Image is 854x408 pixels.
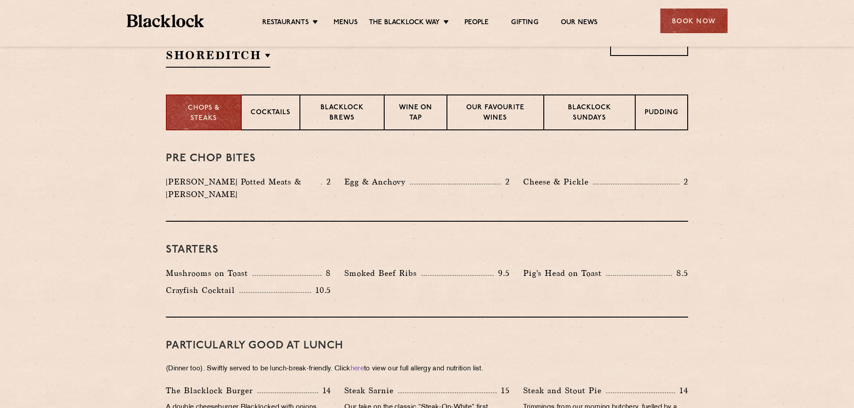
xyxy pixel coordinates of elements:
[523,176,593,188] p: Cheese & Pickle
[127,14,204,27] img: BL_Textured_Logo-footer-cropped.svg
[497,385,510,396] p: 15
[311,284,331,296] p: 10.5
[166,340,688,352] h3: PARTICULARLY GOOD AT LUNCH
[394,103,438,124] p: Wine on Tap
[351,365,364,372] a: here
[262,18,309,28] a: Restaurants
[166,47,270,68] h2: Shoreditch
[166,384,257,397] p: The Blacklock Burger
[344,384,398,397] p: Steak Sarnie
[501,176,510,188] p: 2
[523,267,606,279] p: Pig's Head on Toast
[464,18,489,28] a: People
[511,18,538,28] a: Gifting
[166,363,688,375] p: (Dinner too). Swiftly served to be lunch-break-friendly. Click to view our full allergy and nutri...
[672,267,688,279] p: 8.5
[322,176,331,188] p: 2
[166,176,321,201] p: [PERSON_NAME] Potted Meats & [PERSON_NAME]
[369,18,440,28] a: The Blacklock Way
[166,267,252,279] p: Mushrooms on Toast
[344,176,410,188] p: Egg & Anchovy
[344,267,421,279] p: Smoked Beef Ribs
[166,244,688,256] h3: Starters
[561,18,598,28] a: Our News
[523,384,606,397] p: Steak and Stout Pie
[645,108,678,119] p: Pudding
[309,103,375,124] p: Blacklock Brews
[176,103,232,124] p: Chops & Steaks
[334,18,358,28] a: Menus
[251,108,290,119] p: Cocktails
[553,103,626,124] p: Blacklock Sundays
[675,385,688,396] p: 14
[679,176,688,188] p: 2
[321,267,331,279] p: 8
[494,267,510,279] p: 9.5
[166,153,688,164] h3: Pre Chop Bites
[166,284,239,296] p: Crayfish Cocktail
[318,385,331,396] p: 14
[660,9,728,33] div: Book Now
[456,103,534,124] p: Our favourite wines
